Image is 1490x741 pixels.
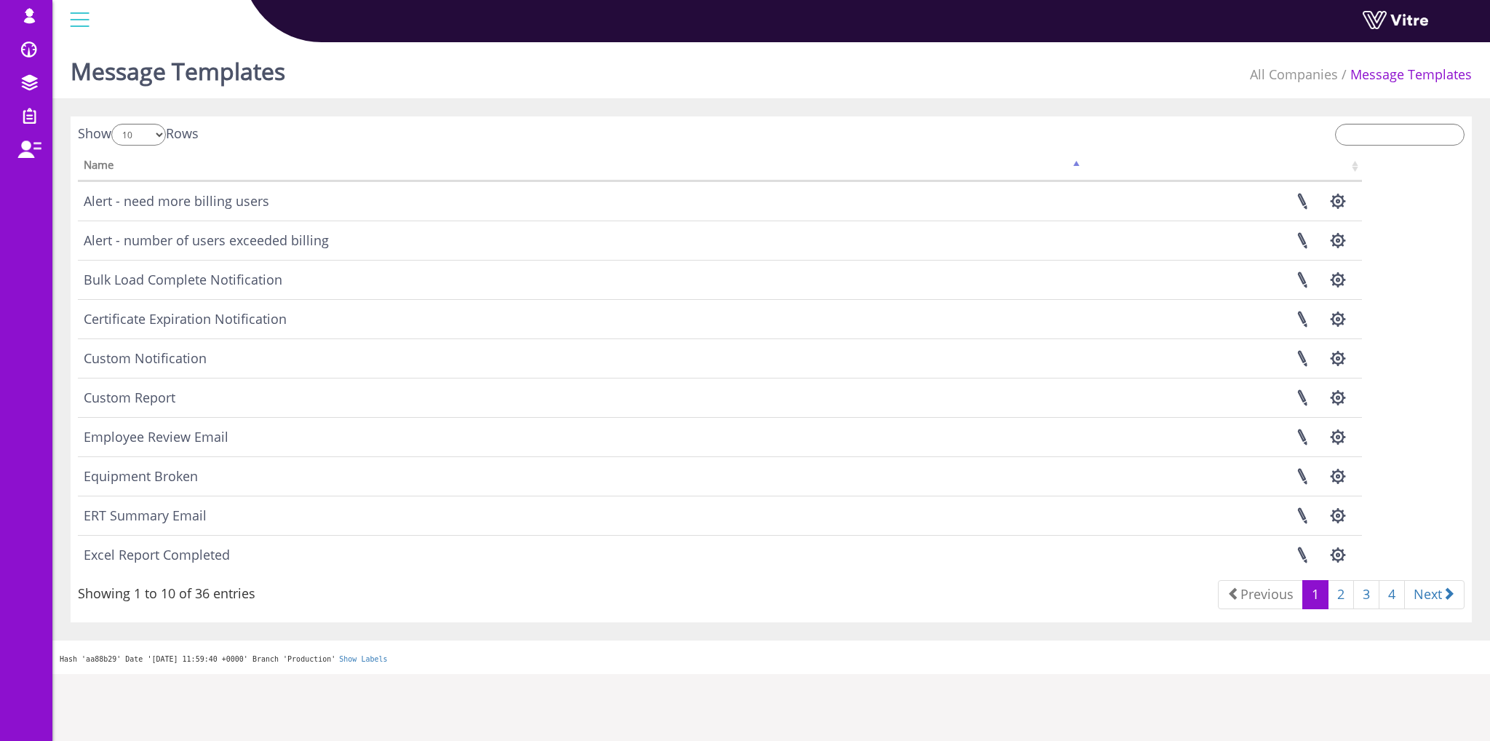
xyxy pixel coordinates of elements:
a: Next [1404,580,1465,609]
a: 2 [1328,580,1354,609]
td: Bulk Load Complete Notification [78,260,1083,299]
li: All Companies [1250,66,1338,84]
a: Show Labels [339,655,387,663]
a: 3 [1353,580,1379,609]
td: ERT Summary Email [78,496,1083,535]
td: Equipment Broken [78,456,1083,496]
td: Alert - number of users exceeded billing [78,221,1083,260]
td: Custom Notification [78,338,1083,378]
a: Previous [1218,580,1303,609]
a: 1 [1302,580,1328,609]
select: ShowRows [111,124,166,146]
th: Name: activate to sort column descending [78,154,1083,181]
td: Custom Report [78,378,1083,417]
th: : activate to sort column ascending [1083,154,1362,181]
label: Show Rows [78,124,199,146]
a: 4 [1379,580,1405,609]
td: Alert - need more billing users [78,181,1083,221]
div: Showing 1 to 10 of 36 entries [78,579,255,603]
td: Excel Report Completed [78,535,1083,574]
li: Message Templates [1338,66,1472,84]
td: Employee Review Email [78,417,1083,456]
h1: Message Templates [71,36,285,98]
span: Hash 'aa88b29' Date '[DATE] 11:59:40 +0000' Branch 'Production' [60,655,335,663]
td: Certificate Expiration Notification [78,299,1083,338]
